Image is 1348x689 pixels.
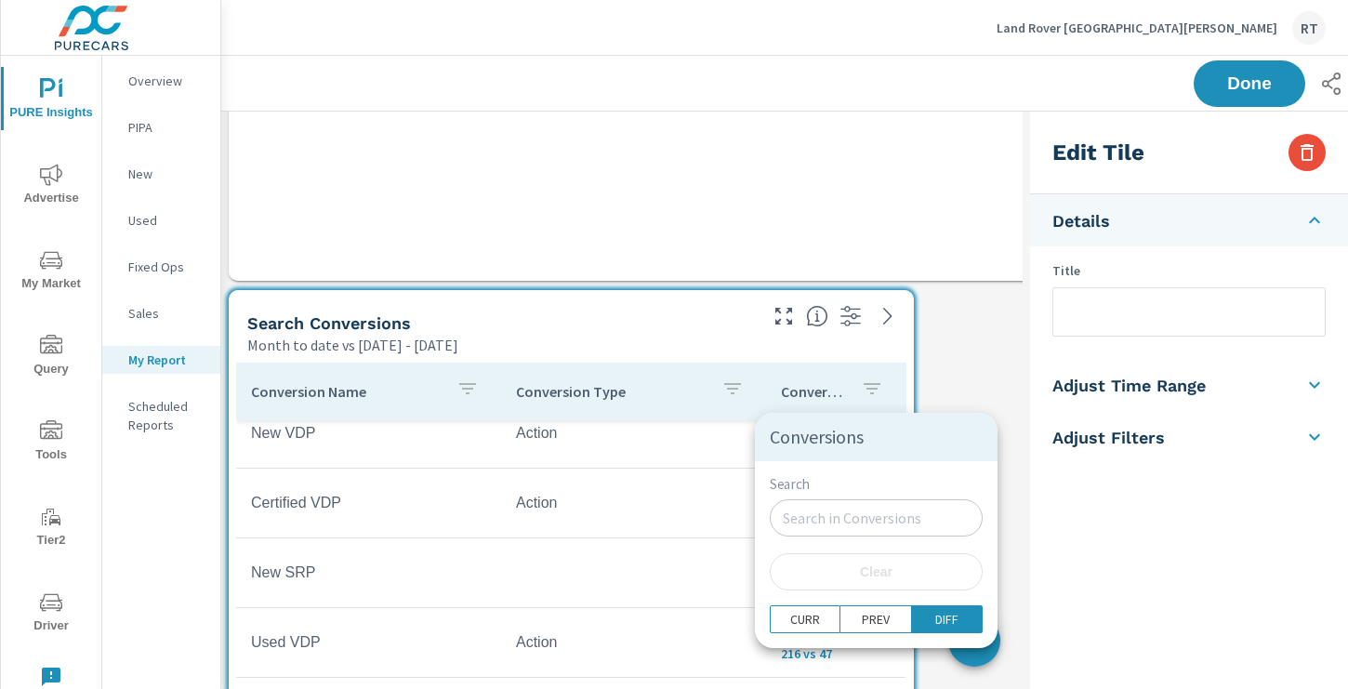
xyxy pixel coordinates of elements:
[935,610,958,629] p: DIFF
[770,428,983,446] p: Conversions
[840,605,911,633] button: PREV
[770,478,810,492] label: Search
[770,499,983,537] input: Search in Conversions
[862,610,890,629] p: PREV
[770,553,983,590] button: Clear
[770,605,840,633] button: CURR
[790,610,820,629] p: CURR
[912,605,983,633] button: DIFF
[781,563,971,580] span: Clear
